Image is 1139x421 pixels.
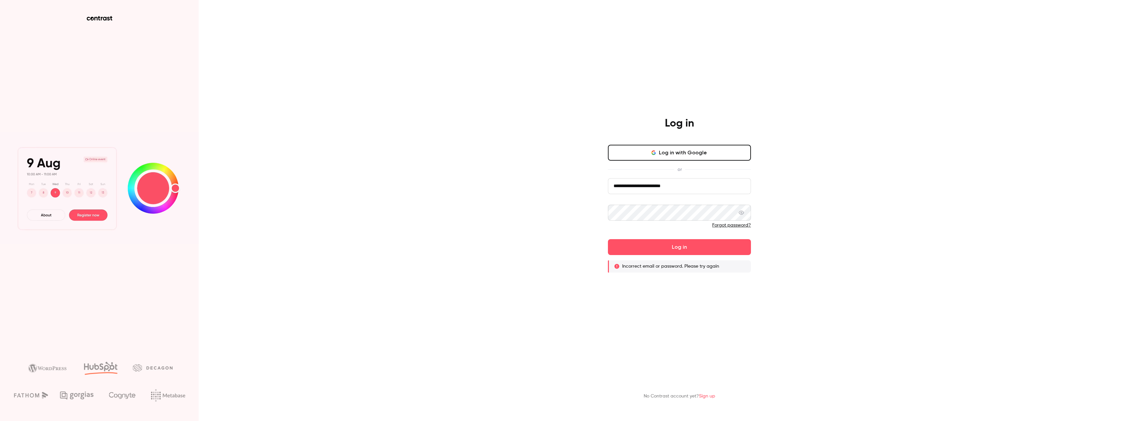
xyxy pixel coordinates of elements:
[644,393,715,400] p: No Contrast account yet?
[665,117,694,130] h4: Log in
[712,223,751,228] a: Forgot password?
[738,209,746,217] keeper-lock: Open Keeper Popup
[622,263,719,270] p: Incorrect email or password. Please try again
[674,166,685,173] span: or
[699,394,715,398] a: Sign up
[133,364,173,371] img: decagon
[608,145,751,161] button: Log in with Google
[608,239,751,255] button: Log in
